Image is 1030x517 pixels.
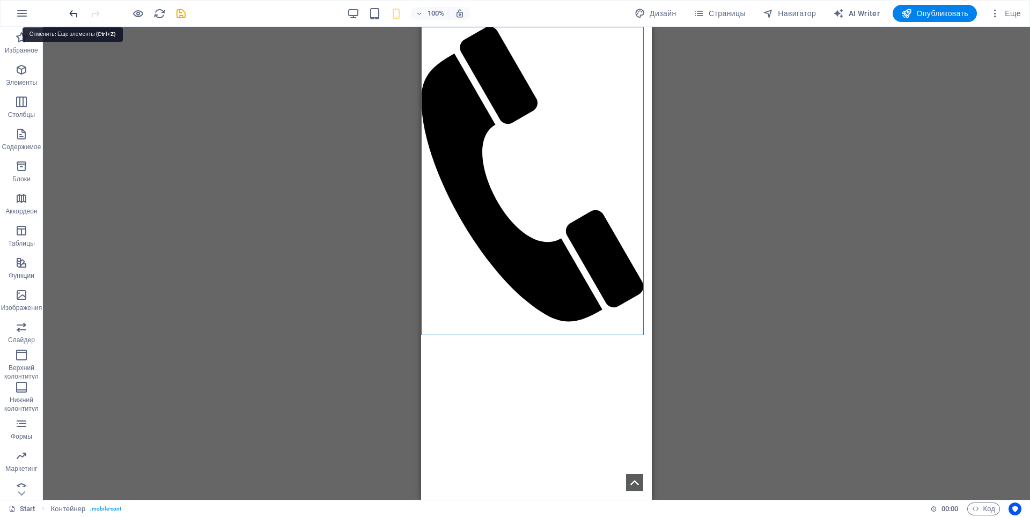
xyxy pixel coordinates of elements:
button: 100% [411,7,449,20]
div: Дизайн (Ctrl+Alt+Y) [630,5,681,22]
p: Элементы [6,78,37,87]
span: 00 00 [941,503,958,515]
nav: breadcrumb [51,503,122,515]
span: Опубликовать [901,8,968,19]
span: . mobile-cont [90,503,121,515]
button: undo [67,7,80,20]
span: : [949,505,951,513]
p: Маркетинг [5,464,37,473]
span: Навигатор [763,8,816,19]
p: Изображения [1,304,42,312]
button: Опубликовать [893,5,977,22]
p: Избранное [5,46,38,55]
button: Нажмите здесь, чтобы выйти из режима предварительного просмотра и продолжить редактирование [131,7,144,20]
button: Еще [985,5,1025,22]
span: AI Writer [833,8,880,19]
span: Дизайн [635,8,676,19]
p: Аккордеон [5,207,38,216]
span: Код [972,503,995,515]
span: Страницы [694,8,746,19]
span: Щелкните, чтобы выбрать. Дважды щелкните, чтобы изменить [51,503,86,515]
button: Дизайн [630,5,681,22]
span: Еще [990,8,1021,19]
p: Слайдер [8,336,35,344]
button: AI Writer [829,5,884,22]
h6: 100% [427,7,444,20]
p: Столбцы [8,110,35,119]
p: Блоки [12,175,31,183]
p: Содержимое [2,143,41,151]
p: Таблицы [8,239,35,248]
p: Функции [9,271,34,280]
button: Usercentrics [1009,503,1021,515]
button: Навигатор [759,5,820,22]
a: Щелкните для отмены выбора. Дважды щелкните, чтобы открыть Страницы [9,503,35,515]
i: Сохранить (Ctrl+S) [175,8,187,20]
h6: Время сеанса [930,503,959,515]
button: save [174,7,187,20]
button: reload [153,7,166,20]
i: Перезагрузить страницу [153,8,166,20]
i: При изменении размера уровень масштабирования подстраивается автоматически в соответствии с выбра... [455,9,465,18]
button: Страницы [689,5,750,22]
p: Формы [11,432,32,441]
button: Код [967,503,1000,515]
